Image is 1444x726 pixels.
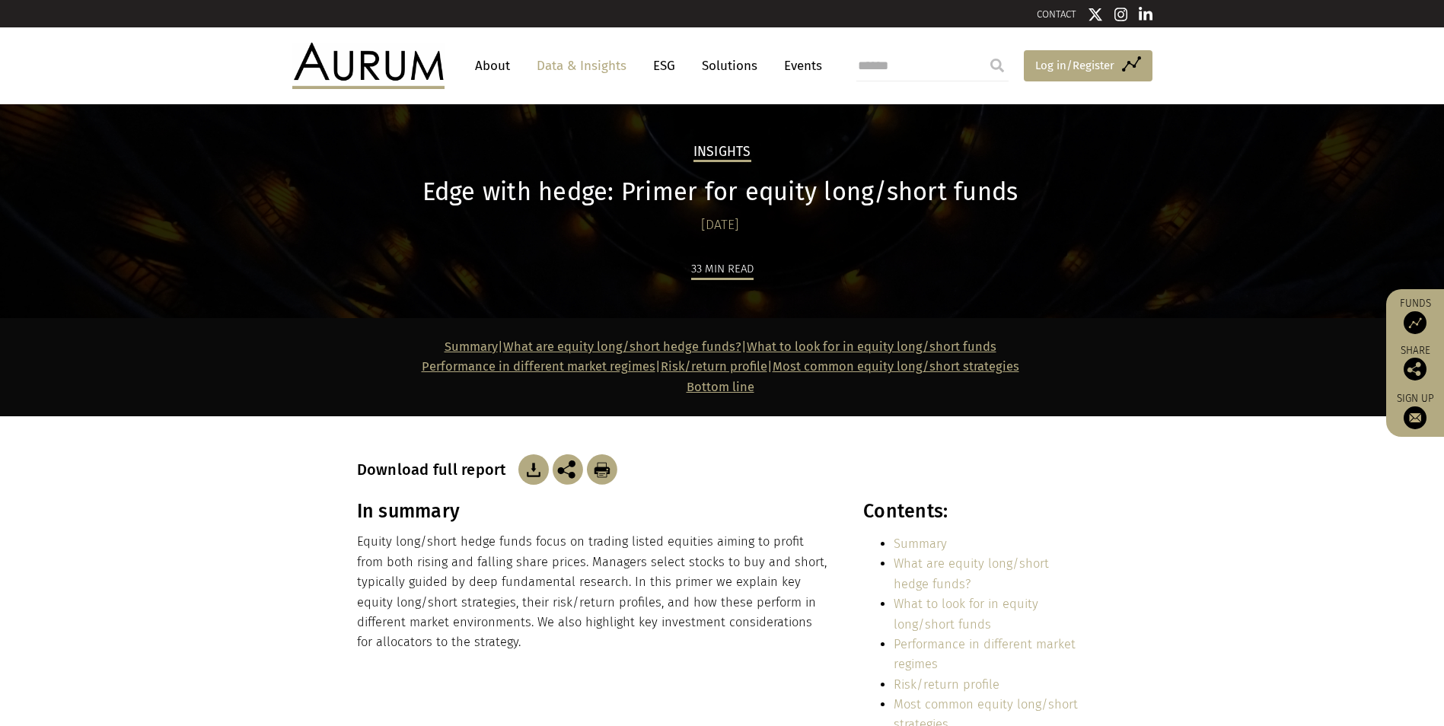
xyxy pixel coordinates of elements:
a: Data & Insights [529,52,634,80]
a: Sign up [1394,392,1436,429]
h2: Insights [693,144,751,162]
a: About [467,52,518,80]
img: Share this post [553,454,583,485]
a: Log in/Register [1024,50,1152,82]
a: Events [776,52,822,80]
h3: Contents: [863,500,1083,523]
h1: Edge with hedge: Primer for equity long/short funds [357,177,1084,207]
a: Performance in different market regimes [894,637,1076,671]
img: Linkedin icon [1139,7,1152,22]
h3: Download full report [357,460,515,479]
a: ESG [645,52,683,80]
a: Risk/return profile [894,677,999,692]
a: Bottom line [687,380,754,394]
div: [DATE] [357,215,1084,236]
p: Equity long/short hedge funds focus on trading listed equities aiming to profit from both rising ... [357,532,830,652]
a: What to look for in equity long/short funds [894,597,1038,631]
img: Download Article [587,454,617,485]
a: CONTACT [1037,8,1076,20]
img: Twitter icon [1088,7,1103,22]
a: What are equity long/short hedge funds? [503,339,741,354]
img: Access Funds [1404,311,1426,334]
span: Log in/Register [1035,56,1114,75]
a: Performance in different market regimes [422,359,655,374]
a: What are equity long/short hedge funds? [894,556,1049,591]
img: Share this post [1404,358,1426,381]
a: Summary [894,537,947,551]
img: Download Article [518,454,549,485]
div: 33 min read [691,260,754,280]
img: Instagram icon [1114,7,1128,22]
a: Solutions [694,52,765,80]
a: Most common equity long/short strategies [773,359,1019,374]
div: Share [1394,345,1436,381]
h3: In summary [357,500,830,523]
strong: | | | | [422,339,1019,394]
a: Funds [1394,297,1436,334]
input: Submit [982,50,1012,81]
img: Sign up to our newsletter [1404,406,1426,429]
img: Aurum [292,43,445,88]
a: What to look for in equity long/short funds [747,339,996,354]
a: Summary [445,339,498,354]
a: Risk/return profile [661,359,767,374]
